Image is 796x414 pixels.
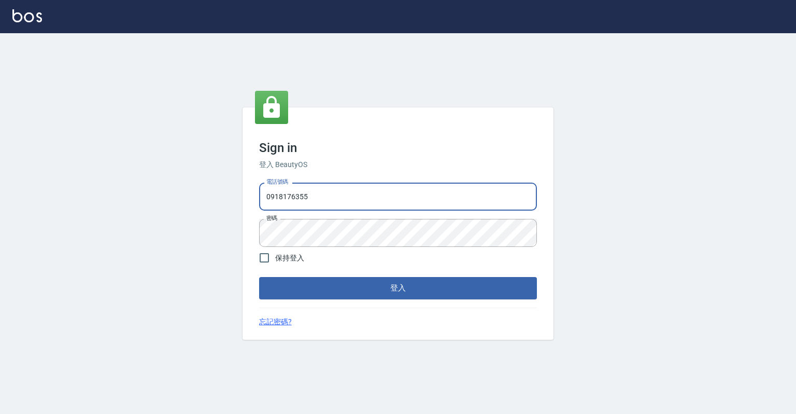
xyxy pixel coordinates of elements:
[266,178,288,186] label: 電話號碼
[259,141,537,155] h3: Sign in
[259,277,537,299] button: 登入
[266,214,277,222] label: 密碼
[259,159,537,170] h6: 登入 BeautyOS
[259,316,292,327] a: 忘記密碼?
[275,253,304,264] span: 保持登入
[12,9,42,22] img: Logo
